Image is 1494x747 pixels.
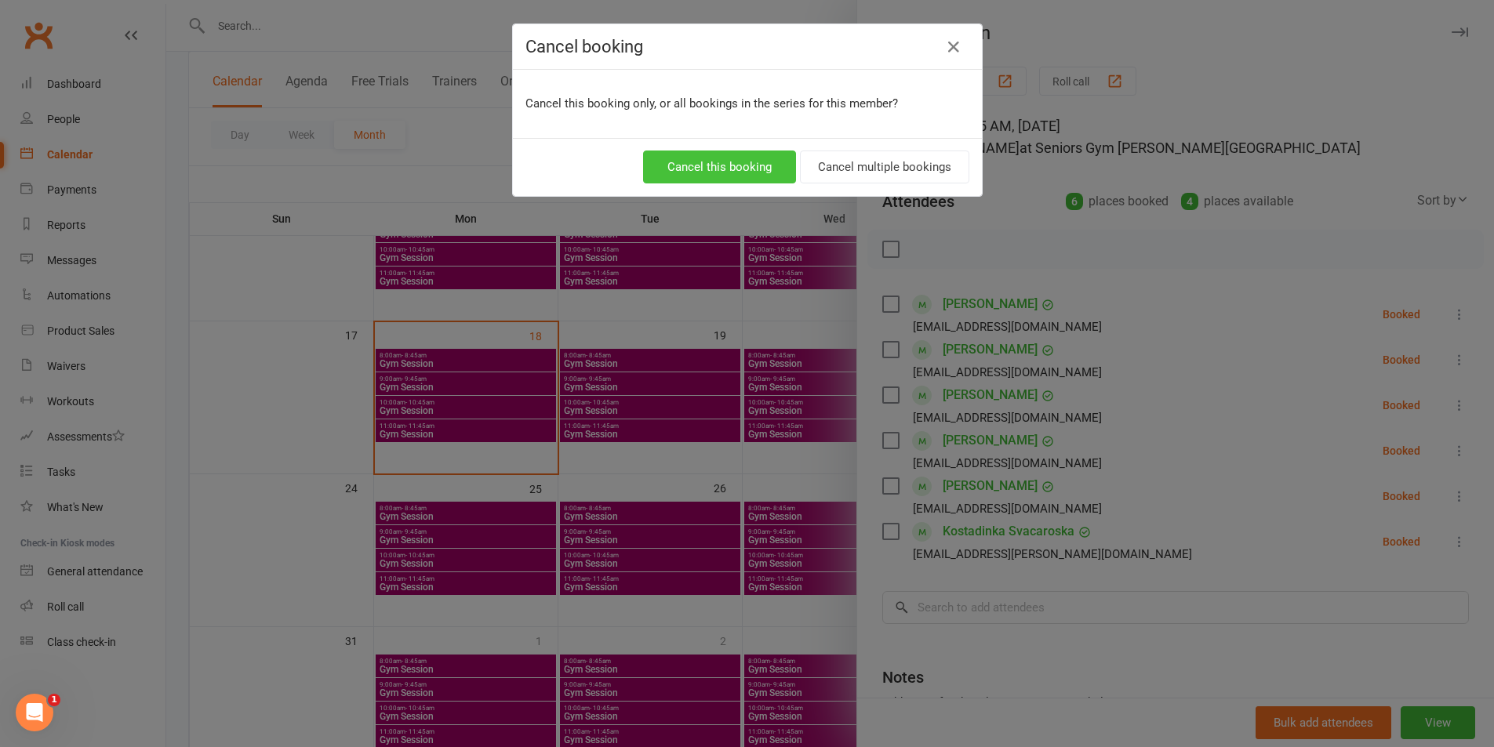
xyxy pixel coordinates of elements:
h4: Cancel booking [525,37,969,56]
iframe: Intercom live chat [16,694,53,731]
button: Cancel this booking [643,150,796,183]
span: 1 [48,694,60,706]
button: Cancel multiple bookings [800,150,969,183]
p: Cancel this booking only, or all bookings in the series for this member? [525,94,969,113]
button: Close [941,34,966,60]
